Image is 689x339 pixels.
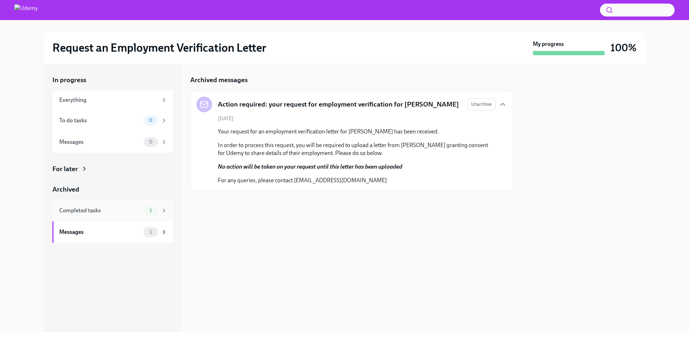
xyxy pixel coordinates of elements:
h5: Action required: your request for employment verification for [PERSON_NAME] [218,100,459,109]
div: To do tasks [59,117,141,124]
div: Messages [59,138,141,146]
a: For later [52,164,173,174]
div: Messages [59,228,141,236]
strong: My progress [533,40,564,48]
span: [DATE] [218,115,234,122]
p: Your request for an employment verification letter for [PERSON_NAME] has been received. [218,128,496,136]
div: For later [52,164,78,174]
a: In progress [52,75,173,85]
button: Unarchive [467,98,496,110]
p: For any queries, please contact [EMAIL_ADDRESS][DOMAIN_NAME] [218,176,496,184]
span: 1 [145,208,156,213]
p: In order to process this request, you will be required to upload a letter from [PERSON_NAME] gran... [218,141,496,157]
a: Messages1 [52,221,173,243]
span: 0 [145,139,157,145]
div: Everything [59,96,158,104]
span: Unarchive [471,101,492,108]
a: To do tasks0 [52,110,173,131]
h3: 100% [610,41,637,54]
strong: No action will be taken on your request until this letter has been uploaded [218,163,402,170]
a: Everything [52,90,173,110]
span: 1 [145,229,156,235]
h2: Request an Employment Verification Letter [52,41,266,55]
img: Udemy [14,4,38,16]
h5: Archived messages [190,75,248,85]
a: Archived [52,185,173,194]
span: 0 [145,118,157,123]
a: Messages0 [52,131,173,153]
a: Completed tasks1 [52,200,173,221]
div: Completed tasks [59,207,141,215]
